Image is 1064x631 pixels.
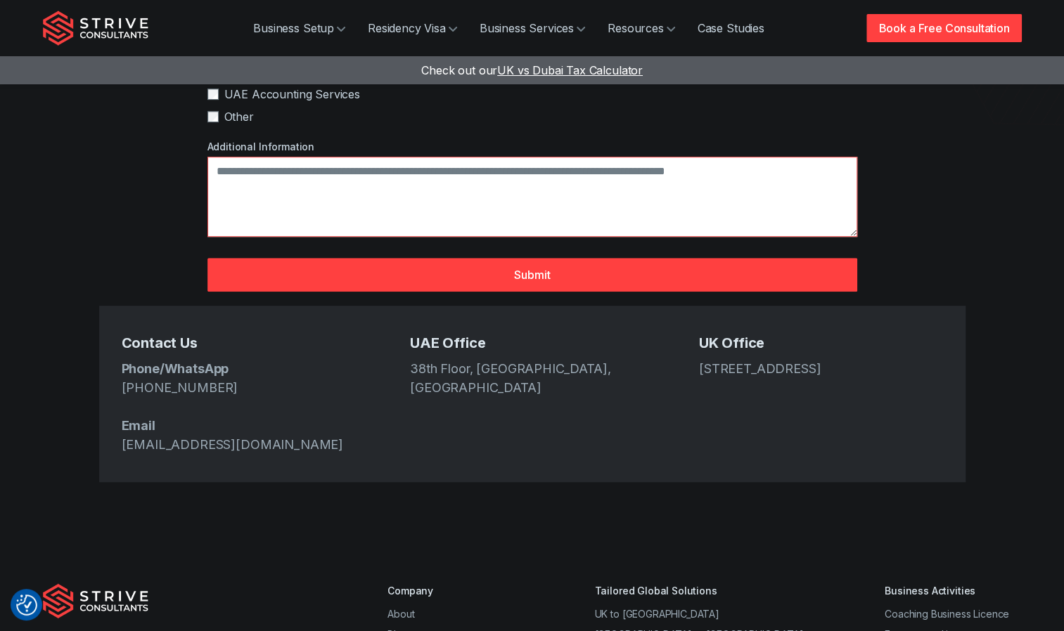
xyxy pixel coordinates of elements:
div: Tailored Global Solutions [594,583,803,598]
button: Submit [207,258,857,292]
address: [STREET_ADDRESS] [699,359,943,378]
a: UK to [GEOGRAPHIC_DATA] [594,608,719,620]
a: Case Studies [686,14,776,42]
div: Business Activities [885,583,1022,598]
span: UK vs Dubai Tax Calculator [497,63,643,77]
a: [PHONE_NUMBER] [122,380,238,395]
a: Business Services [468,14,596,42]
address: 38th Floor, [GEOGRAPHIC_DATA], [GEOGRAPHIC_DATA] [410,359,654,397]
a: Business Setup [242,14,357,42]
a: Resources [596,14,686,42]
h5: UK Office [699,334,943,353]
a: [EMAIL_ADDRESS][DOMAIN_NAME] [122,437,344,452]
label: Additional Information [207,139,857,154]
a: Residency Visa [357,14,468,42]
h5: Contact Us [122,334,366,353]
a: About [387,608,414,620]
input: UAE Accounting Services [207,89,219,100]
button: Consent Preferences [16,594,37,616]
strong: Email [122,418,155,433]
a: Coaching Business Licence [885,608,1009,620]
div: Company [387,583,513,598]
img: Strive Consultants [43,583,148,618]
input: Other [207,111,219,122]
a: Check out ourUK vs Dubai Tax Calculator [421,63,643,77]
span: UAE Accounting Services [224,86,360,103]
img: Revisit consent button [16,594,37,616]
a: Book a Free Consultation [866,14,1021,42]
img: Strive Consultants [43,11,148,46]
strong: Phone/WhatsApp [122,361,229,376]
span: Other [224,108,254,125]
h5: UAE Office [410,334,654,353]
